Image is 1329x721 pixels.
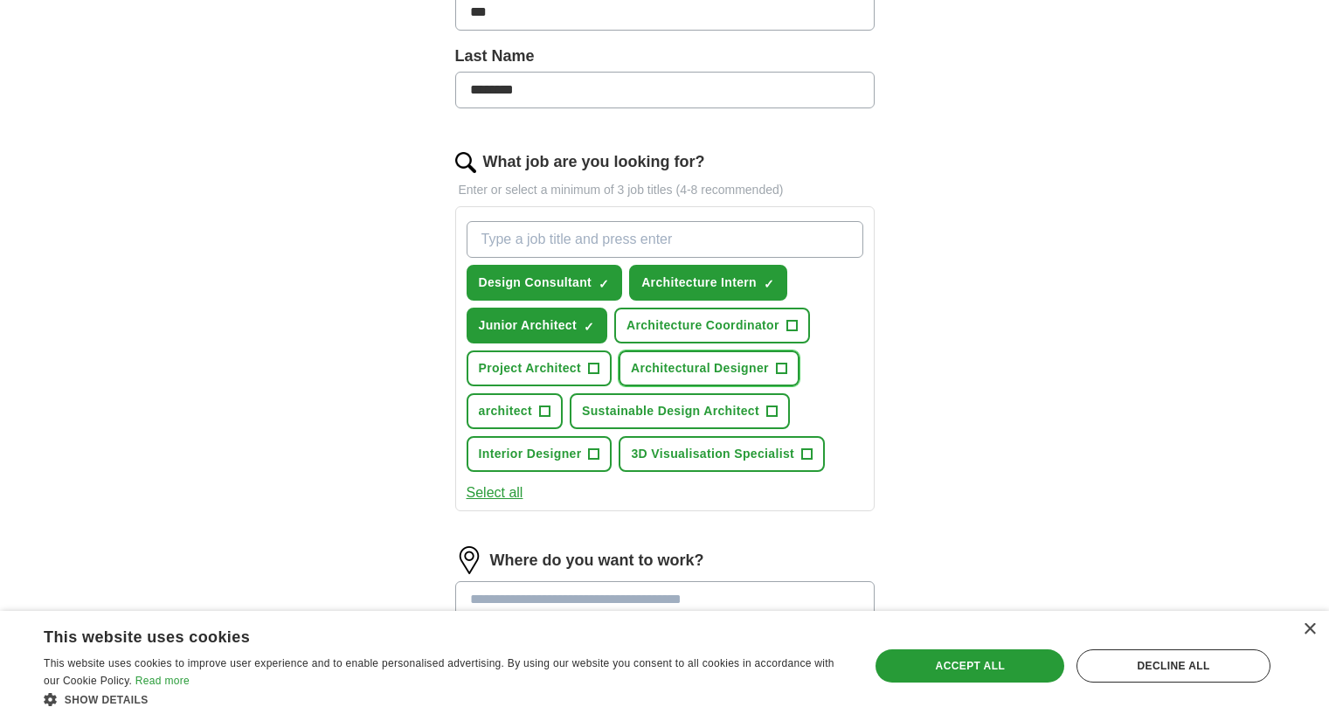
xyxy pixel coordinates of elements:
[483,150,705,174] label: What job are you looking for?
[876,649,1064,683] div: Accept all
[44,657,834,687] span: This website uses cookies to improve user experience and to enable personalised advertising. By u...
[582,402,759,420] span: Sustainable Design Architect
[467,393,564,429] button: architect
[44,621,801,648] div: This website uses cookies
[1303,623,1316,636] div: Close
[584,320,594,334] span: ✓
[467,265,623,301] button: Design Consultant✓
[479,402,533,420] span: architect
[619,436,825,472] button: 3D Visualisation Specialist
[626,316,779,335] span: Architecture Coordinator
[467,308,607,343] button: Junior Architect✓
[467,436,613,472] button: Interior Designer
[479,274,592,292] span: Design Consultant
[631,359,769,378] span: Architectural Designer
[455,546,483,574] img: location.png
[631,445,794,463] span: 3D Visualisation Specialist
[764,277,774,291] span: ✓
[614,308,810,343] button: Architecture Coordinator
[570,393,790,429] button: Sustainable Design Architect
[1076,649,1270,683] div: Decline all
[44,690,845,708] div: Show details
[467,482,523,503] button: Select all
[455,181,875,199] p: Enter or select a minimum of 3 job titles (4-8 recommended)
[479,359,581,378] span: Project Architect
[467,350,612,386] button: Project Architect
[65,694,149,706] span: Show details
[479,445,582,463] span: Interior Designer
[479,316,577,335] span: Junior Architect
[619,350,799,386] button: Architectural Designer
[135,675,190,687] a: Read more, opens a new window
[490,549,704,572] label: Where do you want to work?
[629,265,787,301] button: Architecture Intern✓
[641,274,757,292] span: Architecture Intern
[467,221,863,258] input: Type a job title and press enter
[599,277,609,291] span: ✓
[455,152,476,173] img: search.png
[455,45,875,68] label: Last Name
